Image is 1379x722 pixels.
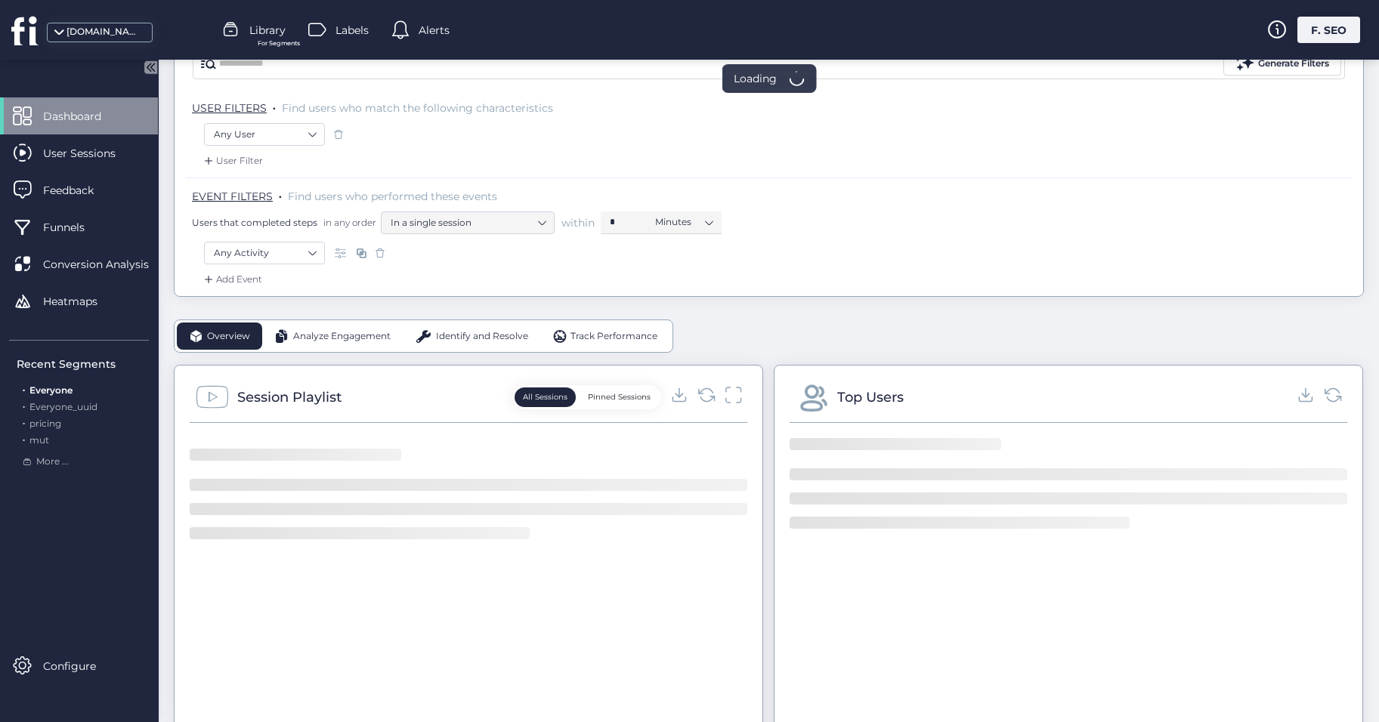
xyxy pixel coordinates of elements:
[23,431,25,446] span: .
[1297,17,1360,43] div: F. SEO
[17,356,149,372] div: Recent Segments
[43,108,124,125] span: Dashboard
[43,182,116,199] span: Feedback
[570,329,657,344] span: Track Performance
[561,215,595,230] span: within
[320,216,376,229] span: in any order
[192,101,267,115] span: USER FILTERS
[273,98,276,113] span: .
[36,455,69,469] span: More ...
[23,381,25,396] span: .
[249,22,286,39] span: Library
[580,387,659,407] button: Pinned Sessions
[43,219,107,236] span: Funnels
[29,384,73,396] span: Everyone
[1223,53,1341,76] button: Generate Filters
[419,22,450,39] span: Alerts
[66,25,142,39] div: [DOMAIN_NAME]
[43,658,119,674] span: Configure
[734,70,777,87] span: Loading
[29,401,97,412] span: Everyone_uuid
[214,123,315,146] nz-select-item: Any User
[192,190,273,203] span: EVENT FILTERS
[201,153,263,168] div: User Filter
[293,329,391,344] span: Analyze Engagement
[288,190,497,203] span: Find users who performed these events
[43,145,138,162] span: User Sessions
[23,398,25,412] span: .
[201,272,262,287] div: Add Event
[29,434,49,446] span: mut
[43,256,172,273] span: Conversion Analysis
[1258,57,1329,71] div: Generate Filters
[335,22,369,39] span: Labels
[207,329,250,344] span: Overview
[258,39,300,48] span: For Segments
[237,387,342,408] div: Session Playlist
[837,387,904,408] div: Top Users
[515,387,576,407] button: All Sessions
[282,101,553,115] span: Find users who match the following characteristics
[214,242,315,264] nz-select-item: Any Activity
[43,293,120,310] span: Heatmaps
[436,329,528,344] span: Identify and Resolve
[23,415,25,429] span: .
[391,211,545,234] nz-select-item: In a single session
[29,418,61,429] span: pricing
[655,211,713,233] nz-select-item: Minutes
[279,187,282,202] span: .
[192,216,317,229] span: Users that completed steps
